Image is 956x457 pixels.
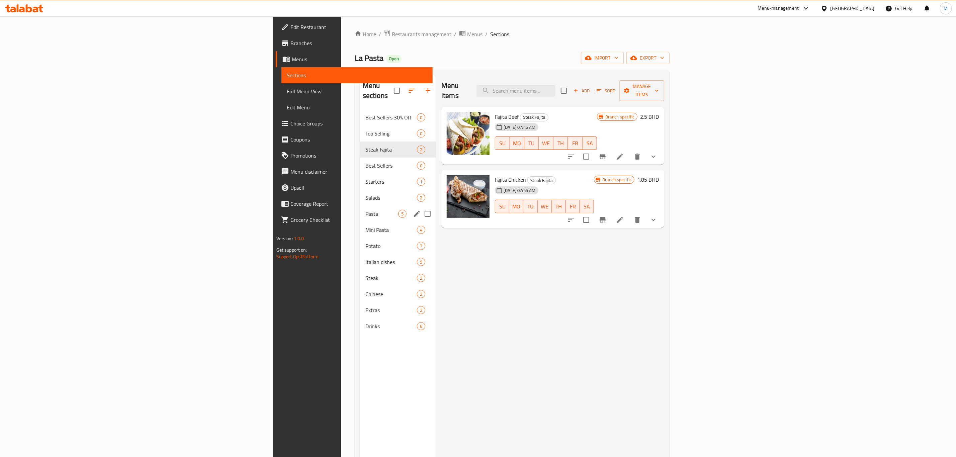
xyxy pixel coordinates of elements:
span: Drinks [365,322,417,330]
a: Menus [459,30,483,38]
span: MO [512,202,521,211]
span: SA [583,202,591,211]
span: WE [540,202,549,211]
a: Promotions [276,148,433,164]
div: [GEOGRAPHIC_DATA] [831,5,875,12]
div: Chinese2 [360,286,436,302]
div: Starters1 [360,174,436,190]
span: import [586,54,618,62]
span: Full Menu View [287,87,427,95]
span: Menus [467,30,483,38]
button: delete [629,149,645,165]
button: WE [538,200,552,213]
button: Add section [420,83,436,99]
span: 2 [417,195,425,201]
span: Sections [490,30,509,38]
span: Select to update [579,213,593,227]
button: SA [580,200,594,213]
span: Upsell [290,184,427,192]
div: Potato7 [360,238,436,254]
span: Grocery Checklist [290,216,427,224]
span: 0 [417,163,425,169]
h6: 1.85 BHD [637,175,659,184]
span: export [632,54,664,62]
button: SA [583,136,597,150]
button: FR [568,136,582,150]
button: export [626,52,670,64]
img: Fajita Chicken [447,175,490,218]
button: MO [510,136,524,150]
a: Edit menu item [616,153,624,161]
span: Fajita Chicken [495,175,526,185]
button: show more [645,212,662,228]
button: Add [571,86,592,96]
div: items [417,129,425,138]
a: Menu disclaimer [276,164,433,180]
div: Top Selling0 [360,125,436,142]
span: TH [554,202,563,211]
button: TH [553,136,568,150]
span: 2 [417,275,425,281]
span: Salads [365,194,417,202]
span: Best Sellers [365,162,417,170]
button: Sort [595,86,617,96]
div: Drinks6 [360,318,436,334]
button: SU [495,136,510,150]
span: Menus [292,55,427,63]
span: Sort [597,87,615,95]
div: items [417,146,425,154]
span: 5 [417,259,425,265]
button: show more [645,149,662,165]
button: import [581,52,624,64]
span: MO [513,139,522,148]
span: Edit Menu [287,103,427,111]
button: delete [629,212,645,228]
span: 0 [417,114,425,121]
span: Starters [365,178,417,186]
span: Menu disclaimer [290,168,427,176]
span: 5 [399,211,406,217]
span: Choice Groups [290,119,427,127]
span: Best Sellers 30% Off [365,113,417,121]
span: TU [526,202,535,211]
a: Menus [276,51,433,67]
span: 0 [417,130,425,137]
span: SA [585,139,594,148]
span: Extras [365,306,417,314]
span: [DATE] 07:45 AM [501,124,538,130]
span: 1 [417,179,425,185]
div: Mini Pasta4 [360,222,436,238]
button: TU [523,200,537,213]
span: Italian dishes [365,258,417,266]
span: M [944,5,948,12]
div: items [417,290,425,298]
span: SU [498,139,507,148]
h2: Menu items [441,81,468,101]
button: TU [524,136,539,150]
span: Manage items [625,82,659,99]
a: Upsell [276,180,433,196]
svg: Show Choices [649,216,658,224]
span: 2 [417,291,425,297]
a: Sections [281,67,433,83]
span: Fajita Beef [495,112,519,122]
span: Mini Pasta [365,226,417,234]
div: Steak2 [360,270,436,286]
span: 2 [417,307,425,313]
img: Fajita Beef [447,112,490,155]
span: Promotions [290,152,427,160]
span: WE [541,139,550,148]
div: items [417,306,425,314]
span: Steak Fajita [365,146,417,154]
a: Coverage Report [276,196,433,212]
h6: 2.5 BHD [640,112,659,121]
span: Select all sections [390,84,404,98]
span: Coupons [290,135,427,144]
button: sort-choices [563,212,579,228]
span: Pasta [365,210,398,218]
div: Chinese [365,290,417,298]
